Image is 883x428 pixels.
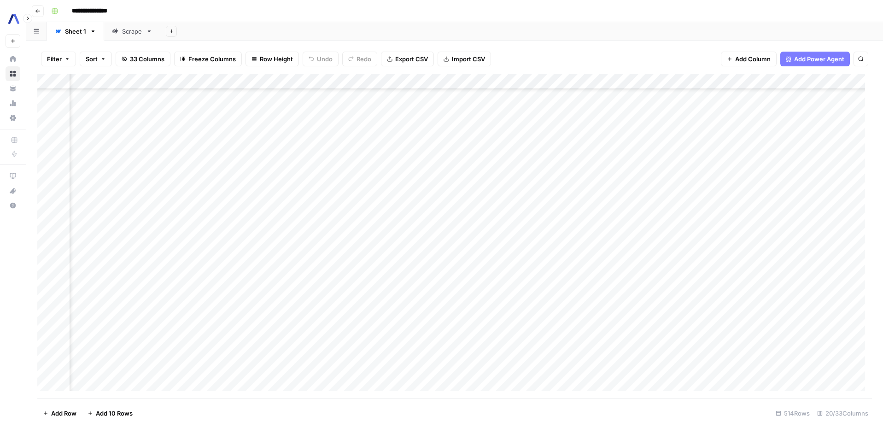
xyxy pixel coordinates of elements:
a: Sheet 1 [47,22,104,41]
button: 33 Columns [116,52,170,66]
span: Export CSV [395,54,428,64]
div: Sheet 1 [65,27,86,36]
span: Redo [357,54,371,64]
a: Your Data [6,81,20,96]
button: Workspace: Assembly AI [6,7,20,30]
button: Freeze Columns [174,52,242,66]
button: Redo [342,52,377,66]
span: Add 10 Rows [96,409,133,418]
button: Add Power Agent [780,52,850,66]
button: Sort [80,52,112,66]
button: Add 10 Rows [82,406,138,421]
div: 20/33 Columns [813,406,872,421]
span: Add Power Agent [794,54,844,64]
a: AirOps Academy [6,169,20,183]
span: Sort [86,54,98,64]
span: Add Column [735,54,771,64]
button: Import CSV [438,52,491,66]
button: Row Height [246,52,299,66]
button: Export CSV [381,52,434,66]
div: 514 Rows [772,406,813,421]
span: Import CSV [452,54,485,64]
a: Browse [6,66,20,81]
button: Add Row [37,406,82,421]
button: Undo [303,52,339,66]
span: Add Row [51,409,76,418]
button: Add Column [721,52,777,66]
a: Scrape [104,22,160,41]
button: Filter [41,52,76,66]
img: Assembly AI Logo [6,11,22,27]
span: Undo [317,54,333,64]
a: Home [6,52,20,66]
span: Row Height [260,54,293,64]
a: Settings [6,111,20,125]
button: Help + Support [6,198,20,213]
span: Freeze Columns [188,54,236,64]
a: Usage [6,96,20,111]
span: Filter [47,54,62,64]
div: What's new? [6,184,20,198]
div: Scrape [122,27,142,36]
span: 33 Columns [130,54,164,64]
button: What's new? [6,183,20,198]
